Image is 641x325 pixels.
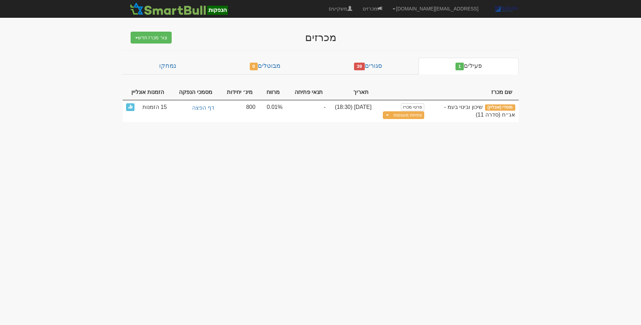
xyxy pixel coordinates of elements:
[329,100,375,122] td: [DATE] (18:30)
[185,32,456,43] div: מכרזים
[354,63,365,70] span: 39
[128,2,230,16] img: סמארטבול - מערכת לניהול הנפקות
[455,63,464,70] span: 1
[219,100,259,122] td: 800
[123,58,213,74] a: נמחקו
[419,58,518,74] a: פעילים
[259,100,286,122] td: 0.01%
[174,103,215,113] a: דף הפצה
[401,103,424,111] a: פרטי מכרז
[259,85,286,100] th: מרווח
[123,85,171,100] th: הזמנות אונליין
[131,32,172,43] button: צור מכרז חדש
[142,103,167,111] span: 15 הזמנות
[250,63,258,70] span: 0
[170,85,219,100] th: מסמכי הנפקה
[317,58,419,74] a: סגורים
[219,85,259,100] th: מינ׳ יחידות
[444,104,515,118] span: שיכון ובינוי בעמ - אג״ח (סדרה 11)
[485,104,515,111] span: מוסדי (אונליין)
[213,58,317,74] a: מבוטלים
[286,85,329,100] th: תנאי פתיחה
[428,85,519,100] th: שם מכרז
[329,85,375,100] th: תאריך
[286,100,329,122] td: -
[392,111,424,119] button: פתיחת מעטפות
